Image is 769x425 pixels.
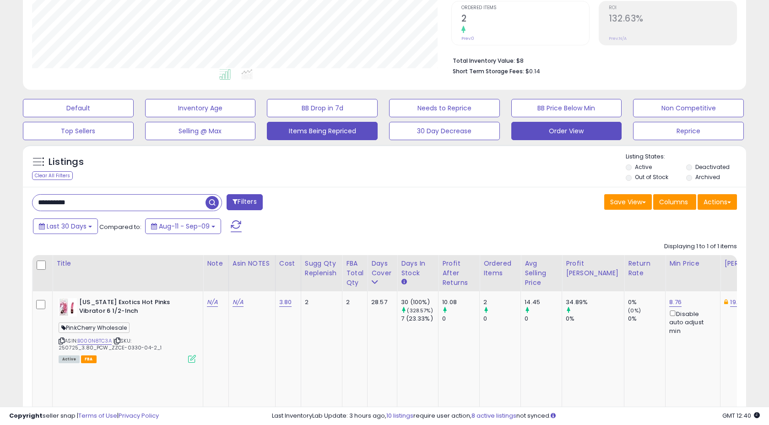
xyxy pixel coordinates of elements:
[207,298,218,307] a: N/A
[267,122,378,140] button: Items Being Repriced
[511,99,622,117] button: BB Price Below Min
[272,412,760,420] div: Last InventoryLab Update: 3 hours ago, require user action, not synced.
[49,156,84,169] h5: Listings
[442,259,476,288] div: Profit After Returns
[471,411,516,420] a: 8 active listings
[525,298,562,306] div: 14.45
[442,315,479,323] div: 0
[401,259,434,278] div: Days In Stock
[305,259,339,278] div: Sugg Qty Replenish
[483,259,517,278] div: Ordered Items
[628,259,661,278] div: Return Rate
[59,298,196,362] div: ASIN:
[59,337,162,351] span: | SKU: 250725_3.80_PCW_ZZCE-0330-04-2_1
[628,298,665,306] div: 0%
[279,259,297,268] div: Cost
[453,67,524,75] b: Short Term Storage Fees:
[81,355,97,363] span: FBA
[145,122,256,140] button: Selling @ Max
[461,13,589,26] h2: 2
[653,194,696,210] button: Columns
[23,122,134,140] button: Top Sellers
[279,298,292,307] a: 3.80
[566,298,624,306] div: 34.89%
[695,163,730,171] label: Deactivated
[635,173,668,181] label: Out of Stock
[730,298,745,307] a: 19.58
[145,99,256,117] button: Inventory Age
[401,278,406,286] small: Days In Stock.
[77,337,112,345] a: B000N8TC3A
[461,5,589,11] span: Ordered Items
[669,298,682,307] a: 8.76
[698,194,737,210] button: Actions
[633,99,744,117] button: Non Competitive
[669,259,716,268] div: Min Price
[609,36,627,41] small: Prev: N/A
[9,411,43,420] strong: Copyright
[78,411,117,420] a: Terms of Use
[32,171,73,180] div: Clear All Filters
[145,218,221,234] button: Aug-11 - Sep-09
[389,122,500,140] button: 30 Day Decrease
[442,298,479,306] div: 10.08
[159,222,210,231] span: Aug-11 - Sep-09
[267,99,378,117] button: BB Drop in 7d
[566,259,620,278] div: Profit [PERSON_NAME]
[346,298,360,306] div: 2
[511,122,622,140] button: Order View
[47,222,87,231] span: Last 30 Days
[525,67,540,76] span: $0.14
[56,259,199,268] div: Title
[628,307,641,314] small: (0%)
[609,5,737,11] span: ROI
[227,194,262,210] button: Filters
[401,298,438,306] div: 30 (100%)
[669,309,713,335] div: Disable auto adjust min
[525,315,562,323] div: 0
[389,99,500,117] button: Needs to Reprice
[59,322,130,333] span: PinkCherry Wholesale
[722,411,760,420] span: 2025-10-10 12:40 GMT
[635,163,652,171] label: Active
[453,54,730,65] li: $8
[461,36,474,41] small: Prev: 0
[695,173,720,181] label: Archived
[207,259,225,268] div: Note
[566,315,624,323] div: 0%
[453,57,515,65] b: Total Inventory Value:
[483,315,520,323] div: 0
[119,411,159,420] a: Privacy Policy
[628,315,665,323] div: 0%
[407,307,433,314] small: (328.57%)
[59,298,77,316] img: 41MB98wjBlL._SL40_.jpg
[604,194,652,210] button: Save View
[233,298,244,307] a: N/A
[23,99,134,117] button: Default
[79,298,190,317] b: [US_STATE] Exotics Hot Pinks Vibrator 6 1/2-Inch
[664,242,737,251] div: Displaying 1 to 1 of 1 items
[233,259,271,268] div: Asin NOTES
[371,259,393,278] div: Days Cover
[659,197,688,207] span: Columns
[33,218,98,234] button: Last 30 Days
[305,298,336,306] div: 2
[633,122,744,140] button: Reprice
[609,13,737,26] h2: 132.63%
[59,355,80,363] span: All listings currently available for purchase on Amazon
[346,259,363,288] div: FBA Total Qty
[386,411,413,420] a: 10 listings
[301,255,342,291] th: Please note that this number is a calculation based on your required days of coverage and your ve...
[371,298,390,306] div: 28.57
[525,259,558,288] div: Avg Selling Price
[483,298,520,306] div: 2
[9,412,159,420] div: seller snap | |
[228,255,275,291] th: CSV column name: cust_attr_1_ Asin NOTES
[626,153,746,161] p: Listing States:
[401,315,438,323] div: 7 (23.33%)
[99,223,141,231] span: Compared to:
